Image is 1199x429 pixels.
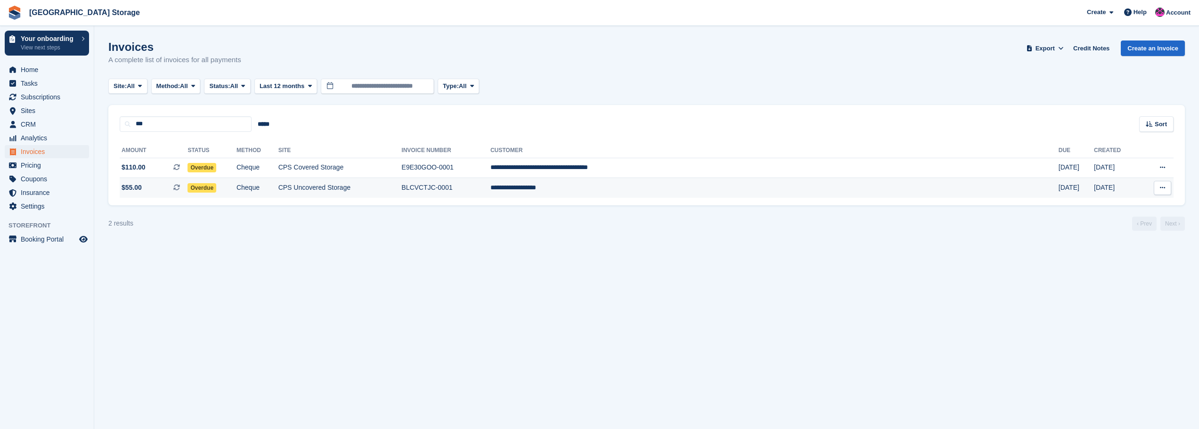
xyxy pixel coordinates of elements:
[108,40,241,53] h1: Invoices
[490,143,1059,158] th: Customer
[1132,217,1157,231] a: Previous
[180,81,188,91] span: All
[127,81,135,91] span: All
[1059,158,1094,178] td: [DATE]
[108,55,241,65] p: A complete list of invoices for all payments
[1155,8,1165,17] img: Jantz Morgan
[237,158,278,178] td: Cheque
[21,104,77,117] span: Sites
[254,79,317,94] button: Last 12 months
[5,186,89,199] a: menu
[1130,217,1187,231] nav: Page
[1036,44,1055,53] span: Export
[260,81,304,91] span: Last 12 months
[5,118,89,131] a: menu
[188,163,216,172] span: Overdue
[278,143,402,158] th: Site
[5,131,89,145] a: menu
[156,81,180,91] span: Method:
[5,172,89,186] a: menu
[21,186,77,199] span: Insurance
[1059,178,1094,198] td: [DATE]
[188,143,237,158] th: Status
[459,81,467,91] span: All
[443,81,459,91] span: Type:
[21,131,77,145] span: Analytics
[230,81,238,91] span: All
[438,79,479,94] button: Type: All
[1087,8,1106,17] span: Create
[21,159,77,172] span: Pricing
[21,145,77,158] span: Invoices
[21,35,77,42] p: Your onboarding
[122,162,146,172] span: $110.00
[5,31,89,56] a: Your onboarding View next steps
[114,81,127,91] span: Site:
[5,77,89,90] a: menu
[21,63,77,76] span: Home
[21,90,77,104] span: Subscriptions
[108,79,147,94] button: Site: All
[5,63,89,76] a: menu
[5,233,89,246] a: menu
[209,81,230,91] span: Status:
[1069,40,1113,56] a: Credit Notes
[1160,217,1185,231] a: Next
[5,104,89,117] a: menu
[1166,8,1191,17] span: Account
[188,183,216,193] span: Overdue
[21,118,77,131] span: CRM
[1134,8,1147,17] span: Help
[401,143,490,158] th: Invoice Number
[1155,120,1167,129] span: Sort
[5,90,89,104] a: menu
[21,43,77,52] p: View next steps
[8,6,22,20] img: stora-icon-8386f47178a22dfd0bd8f6a31ec36ba5ce8667c1dd55bd0f319d3a0aa187defe.svg
[401,158,490,178] td: E9E30GOO-0001
[5,145,89,158] a: menu
[21,200,77,213] span: Settings
[21,77,77,90] span: Tasks
[204,79,250,94] button: Status: All
[237,178,278,198] td: Cheque
[21,172,77,186] span: Coupons
[1094,143,1140,158] th: Created
[237,143,278,158] th: Method
[8,221,94,230] span: Storefront
[108,219,133,228] div: 2 results
[21,233,77,246] span: Booking Portal
[1024,40,1066,56] button: Export
[25,5,144,20] a: [GEOGRAPHIC_DATA] Storage
[1121,40,1185,56] a: Create an Invoice
[120,143,188,158] th: Amount
[278,178,402,198] td: CPS Uncovered Storage
[5,159,89,172] a: menu
[278,158,402,178] td: CPS Covered Storage
[122,183,142,193] span: $55.00
[1094,158,1140,178] td: [DATE]
[5,200,89,213] a: menu
[78,234,89,245] a: Preview store
[1094,178,1140,198] td: [DATE]
[401,178,490,198] td: BLCVCTJC-0001
[151,79,201,94] button: Method: All
[1059,143,1094,158] th: Due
